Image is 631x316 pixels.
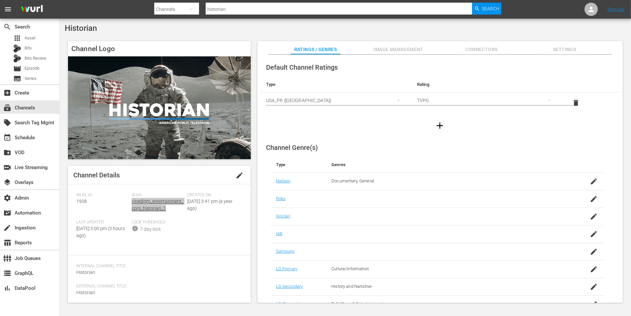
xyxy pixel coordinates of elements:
[276,214,290,219] a: Sinclair
[456,45,506,54] span: Connectors
[276,196,286,201] a: Roku
[276,231,282,236] a: IAB
[3,194,11,202] span: Admin
[25,65,39,72] span: Episode
[187,199,233,211] span: [DATE] 3:41 pm (a year ago)
[417,91,557,110] div: TVPG
[132,220,184,225] span: Lock Threshold:
[3,119,11,127] span: Search Tag Mgmt
[13,34,21,42] span: Asset
[13,65,21,73] span: Episode
[276,301,298,306] a: LG Channel
[76,193,128,198] span: Wurl ID:
[25,45,32,51] span: Bits
[261,77,412,93] th: Type
[76,270,95,275] span: Historian
[291,45,340,54] span: Ratings / Genres
[4,5,12,13] span: menu
[132,193,184,198] span: Slug:
[25,35,35,41] span: Asset
[140,226,161,233] div: 7-day lock
[482,3,500,15] span: Search
[3,224,11,232] span: Ingestion
[276,178,291,183] a: Nielsen
[76,290,95,295] span: Historian
[13,54,21,62] div: Bits Review
[76,220,128,225] span: Last Updated:
[568,95,584,111] button: delete
[25,75,36,82] span: Series
[412,77,563,93] th: Rating
[276,284,303,289] a: LG Secondary
[3,254,11,262] span: Job Queues
[132,225,138,232] span: info
[266,63,338,71] span: Default Channel Ratings
[472,3,501,15] button: Search
[3,284,11,292] span: DataPool
[261,77,619,113] table: simple table
[76,284,239,289] span: External Channel Title:
[607,7,625,12] a: Sign Out
[132,199,183,211] a: cinedigm_entertainment_corp_historian_1
[326,157,567,173] th: Genres
[16,2,48,17] img: ans4CAIJ8jUAAAAAAAAAAAAAAAAAAAAAAAAgQb4GAAAAAAAAAAAAAAAAAAAAAAAAJMjXAAAAAAAAAAAAAAAAAAAAAAAAgAT5G...
[187,193,239,198] span: Created On:
[3,149,11,157] span: VOD
[276,266,297,271] a: LG Primary
[76,264,239,269] span: Internal Channel Title:
[3,178,11,186] span: Overlays
[3,163,11,171] span: Live Streaming
[572,99,580,107] span: delete
[266,144,318,152] span: Channel Genre(s)
[13,75,21,83] span: Series
[232,167,247,183] button: edit
[68,56,251,159] img: Historian
[3,134,11,142] span: Schedule
[25,55,46,62] span: Bits Review
[76,199,87,204] span: 1908
[76,226,125,238] span: [DATE] 3:00 pm (3 hours ago)
[271,157,326,173] th: Type
[65,24,97,33] span: Historian
[3,23,11,31] span: Search
[73,171,120,179] span: Channel Details
[3,269,11,277] span: GraphQL
[13,44,21,52] div: Bits
[540,45,590,54] span: Settings
[236,171,244,179] span: edit
[3,239,11,247] span: Reports
[68,41,251,56] h4: Channel Logo
[3,89,11,97] span: Create
[276,249,295,254] a: Samsung
[3,104,11,112] span: Channels
[266,91,406,110] div: USA_PR ([GEOGRAPHIC_DATA])
[374,45,423,54] span: Image Management
[3,209,11,217] span: Automation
